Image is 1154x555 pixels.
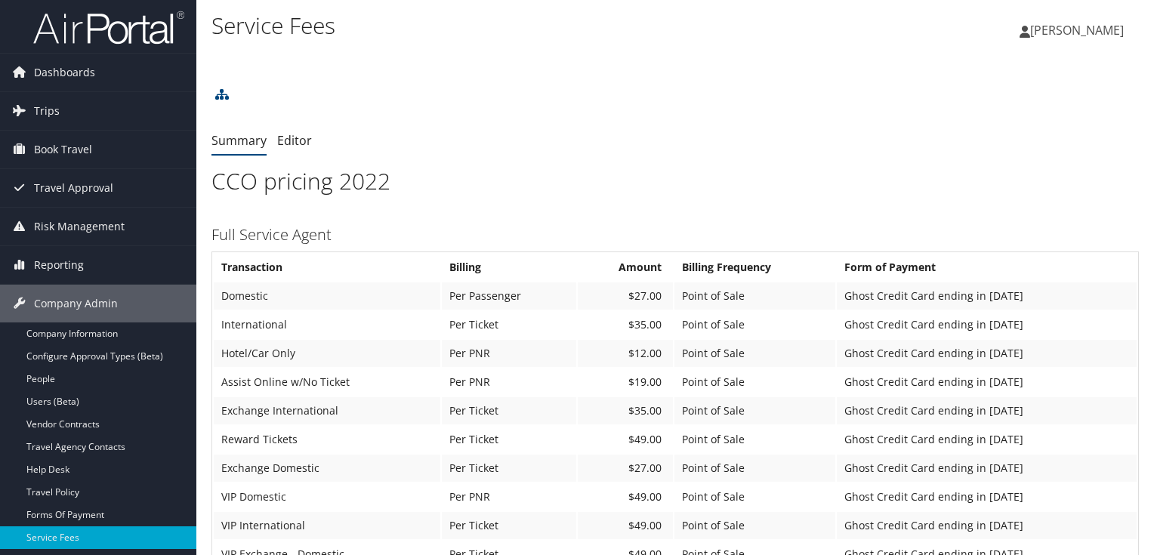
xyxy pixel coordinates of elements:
[837,254,1137,281] th: Form of Payment
[674,512,835,539] td: Point of Sale
[578,340,674,367] td: $12.00
[674,340,835,367] td: Point of Sale
[211,132,267,149] a: Summary
[578,254,674,281] th: Amount
[33,10,184,45] img: airportal-logo.png
[578,397,674,424] td: $35.00
[442,254,576,281] th: Billing
[442,340,576,367] td: Per PNR
[214,282,440,310] td: Domestic
[34,131,92,168] span: Book Travel
[442,311,576,338] td: Per Ticket
[837,512,1137,539] td: Ghost Credit Card ending in [DATE]
[1030,22,1124,39] span: [PERSON_NAME]
[578,311,674,338] td: $35.00
[442,397,576,424] td: Per Ticket
[214,483,440,510] td: VIP Domestic
[277,132,312,149] a: Editor
[34,285,118,322] span: Company Admin
[837,368,1137,396] td: Ghost Credit Card ending in [DATE]
[214,397,440,424] td: Exchange International
[837,340,1137,367] td: Ghost Credit Card ending in [DATE]
[214,311,440,338] td: International
[578,483,674,510] td: $49.00
[837,282,1137,310] td: Ghost Credit Card ending in [DATE]
[211,165,1139,197] h1: CCO pricing 2022
[674,282,835,310] td: Point of Sale
[34,54,95,91] span: Dashboards
[674,311,835,338] td: Point of Sale
[837,426,1137,453] td: Ghost Credit Card ending in [DATE]
[214,254,440,281] th: Transaction
[211,10,830,42] h1: Service Fees
[34,92,60,130] span: Trips
[674,368,835,396] td: Point of Sale
[214,512,440,539] td: VIP International
[442,426,576,453] td: Per Ticket
[674,397,835,424] td: Point of Sale
[1020,8,1139,53] a: [PERSON_NAME]
[214,455,440,482] td: Exchange Domestic
[578,368,674,396] td: $19.00
[674,455,835,482] td: Point of Sale
[837,311,1137,338] td: Ghost Credit Card ending in [DATE]
[214,340,440,367] td: Hotel/Car Only
[442,368,576,396] td: Per PNR
[578,455,674,482] td: $27.00
[34,246,84,284] span: Reporting
[578,282,674,310] td: $27.00
[211,224,1139,245] h3: Full Service Agent
[442,455,576,482] td: Per Ticket
[214,368,440,396] td: Assist Online w/No Ticket
[837,455,1137,482] td: Ghost Credit Card ending in [DATE]
[578,512,674,539] td: $49.00
[34,169,113,207] span: Travel Approval
[442,483,576,510] td: Per PNR
[578,426,674,453] td: $49.00
[674,483,835,510] td: Point of Sale
[34,208,125,245] span: Risk Management
[214,426,440,453] td: Reward Tickets
[442,512,576,539] td: Per Ticket
[674,426,835,453] td: Point of Sale
[674,254,835,281] th: Billing Frequency
[837,483,1137,510] td: Ghost Credit Card ending in [DATE]
[837,397,1137,424] td: Ghost Credit Card ending in [DATE]
[442,282,576,310] td: Per Passenger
